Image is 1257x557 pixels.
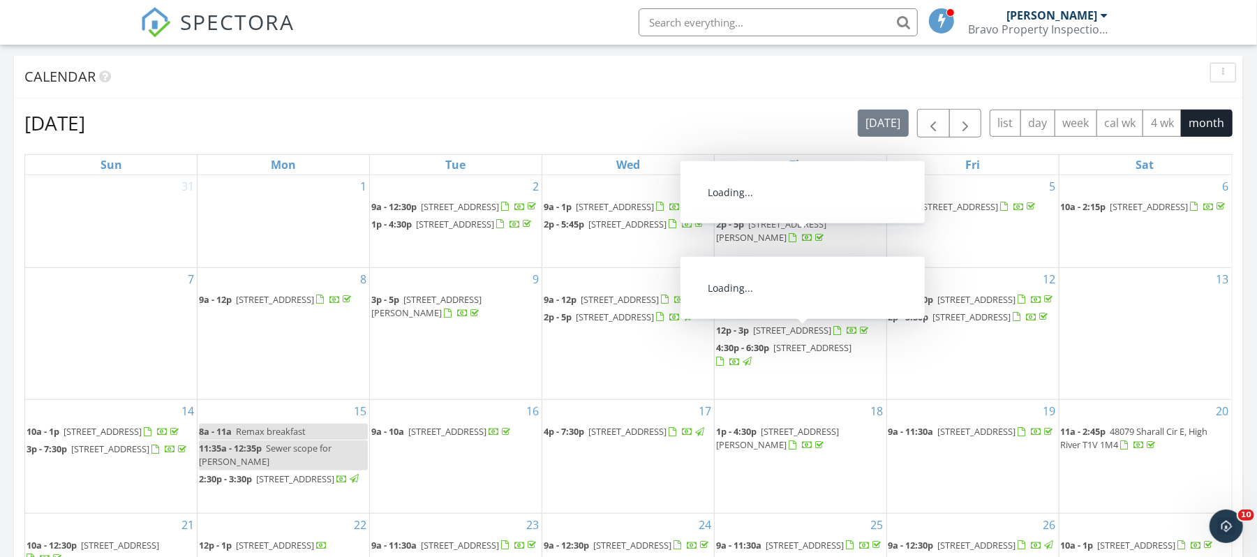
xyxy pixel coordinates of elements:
[530,268,542,290] a: Go to September 9, 2025
[1143,110,1182,137] button: 4 wk
[1061,424,1230,454] a: 11a - 2:45p 48079 Sharall Cir E, High River T1V 1M4
[639,8,918,36] input: Search everything...
[199,539,232,551] span: 12p - 1p
[1061,425,1106,438] span: 11a - 2:45p
[544,424,713,440] a: 4p - 7:30p [STREET_ADDRESS]
[544,537,713,554] a: 9a - 12:30p [STREET_ADDRESS]
[716,293,774,306] span: 8:30a - 11:30a
[256,473,334,485] span: [STREET_ADDRESS]
[576,200,654,213] span: [STREET_ADDRESS]
[888,293,934,306] span: 9a - 12:30p
[1061,539,1094,551] span: 10a - 1p
[949,109,982,138] button: Next month
[268,155,299,174] a: Monday
[773,341,851,354] span: [STREET_ADDRESS]
[199,471,368,488] a: 2:30p - 3:30p [STREET_ADDRESS]
[696,514,714,536] a: Go to September 24, 2025
[371,292,540,322] a: 3p - 5p [STREET_ADDRESS][PERSON_NAME]
[588,218,667,230] span: [STREET_ADDRESS]
[421,200,499,213] span: [STREET_ADDRESS]
[716,324,871,336] a: 12p - 3p [STREET_ADDRESS]
[371,424,540,440] a: 9a - 10a [STREET_ADDRESS]
[716,200,884,213] a: 9a - 12:30p [STREET_ADDRESS]
[371,537,540,554] a: 9a - 11:30a [STREET_ADDRESS]
[1181,110,1233,137] button: month
[199,293,354,306] a: 9a - 12p [STREET_ADDRESS]
[179,514,197,536] a: Go to September 21, 2025
[1061,200,1228,213] a: 10a - 2:15p [STREET_ADDRESS]
[371,218,534,230] a: 1p - 4:30p [STREET_ADDRESS]
[27,443,189,455] a: 3p - 7:30p [STREET_ADDRESS]
[888,293,1056,306] a: 9a - 12:30p [STREET_ADDRESS]
[714,175,886,268] td: Go to September 4, 2025
[542,267,715,399] td: Go to September 10, 2025
[588,425,667,438] span: [STREET_ADDRESS]
[716,425,839,451] a: 1p - 4:30p [STREET_ADDRESS][PERSON_NAME]
[236,293,314,306] span: [STREET_ADDRESS]
[523,400,542,422] a: Go to September 16, 2025
[371,539,417,551] span: 9a - 11:30a
[199,442,332,468] span: Sewer scope for [PERSON_NAME]
[938,425,1016,438] span: [STREET_ADDRESS]
[716,537,885,554] a: 9a - 11:30a [STREET_ADDRESS]
[181,7,295,36] span: SPECTORA
[27,443,67,455] span: 3p - 7:30p
[716,341,851,367] a: 4:30p - 6:30p [STREET_ADDRESS]
[990,110,1021,137] button: list
[370,267,542,399] td: Go to September 9, 2025
[98,155,125,174] a: Sunday
[1055,110,1097,137] button: week
[199,473,361,485] a: 2:30p - 3:30p [STREET_ADDRESS]
[886,399,1059,513] td: Go to September 19, 2025
[1061,200,1106,213] span: 10a - 2:15p
[544,539,589,551] span: 9a - 12:30p
[1061,199,1230,216] a: 10a - 2:15p [STREET_ADDRESS]
[198,175,370,268] td: Go to September 1, 2025
[542,175,715,268] td: Go to September 3, 2025
[25,175,198,268] td: Go to August 31, 2025
[357,268,369,290] a: Go to September 8, 2025
[140,19,295,48] a: SPECTORA
[544,539,711,551] a: 9a - 12:30p [STREET_ADDRESS]
[969,22,1108,36] div: Bravo Property Inspections
[371,293,399,306] span: 3p - 5p
[888,309,1057,326] a: 2p - 5:30p [STREET_ADDRESS]
[544,425,584,438] span: 4p - 7:30p
[199,425,232,438] span: 8a - 11a
[766,200,844,213] span: [STREET_ADDRESS]
[370,399,542,513] td: Go to September 16, 2025
[371,199,540,216] a: 9a - 12:30p [STREET_ADDRESS]
[613,155,643,174] a: Wednesday
[716,324,749,336] span: 12p - 3p
[544,292,713,309] a: 9a - 12p [STREET_ADDRESS]
[787,155,814,174] a: Thursday
[716,199,885,216] a: 9a - 12:30p [STREET_ADDRESS]
[542,399,715,513] td: Go to September 17, 2025
[64,425,142,438] span: [STREET_ADDRESS]
[868,400,886,422] a: Go to September 18, 2025
[371,293,482,319] span: [STREET_ADDRESS][PERSON_NAME]
[886,267,1059,399] td: Go to September 12, 2025
[1041,514,1059,536] a: Go to September 26, 2025
[938,293,1016,306] span: [STREET_ADDRESS]
[408,425,486,438] span: [STREET_ADDRESS]
[716,218,744,230] span: 2p - 5p
[443,155,469,174] a: Tuesday
[886,175,1059,268] td: Go to September 5, 2025
[544,199,713,216] a: 9a - 1p [STREET_ADDRESS]
[236,425,306,438] span: Remax breakfast
[544,200,572,213] span: 9a - 1p
[753,324,831,336] span: [STREET_ADDRESS]
[1110,200,1189,213] span: [STREET_ADDRESS]
[716,216,885,246] a: 2p - 5p [STREET_ADDRESS][PERSON_NAME]
[1238,510,1254,521] span: 10
[778,293,856,306] span: [STREET_ADDRESS]
[544,311,694,323] a: 2p - 5p [STREET_ADDRESS]
[1061,539,1216,551] a: 10a - 1p [STREET_ADDRESS]
[716,341,769,354] span: 4:30p - 6:30p
[1059,267,1231,399] td: Go to September 13, 2025
[544,218,584,230] span: 2p - 5:45p
[888,539,934,551] span: 9a - 12:30p
[25,267,198,399] td: Go to September 7, 2025
[888,425,934,438] span: 9a - 11:30a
